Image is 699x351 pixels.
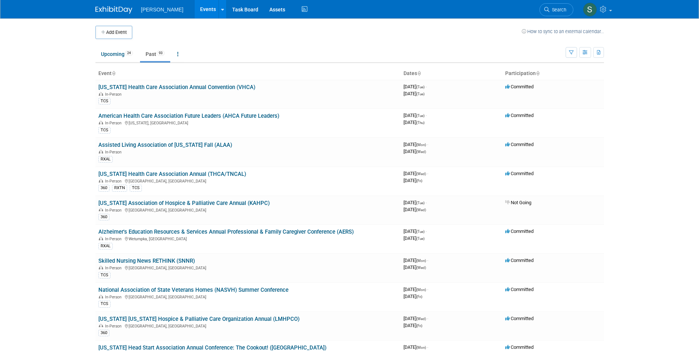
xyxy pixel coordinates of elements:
[98,171,246,177] a: [US_STATE] Health Care Association Annual (THCA/TNCAL)
[140,47,170,61] a: Past93
[427,316,428,321] span: -
[105,237,124,241] span: In-Person
[505,228,534,234] span: Committed
[536,70,539,76] a: Sort by Participation Type
[99,121,103,124] img: In-Person Event
[505,200,531,205] span: Not Going
[427,142,428,147] span: -
[98,258,195,264] a: Skilled Nursing News RETHINK (SNNR)
[416,317,426,321] span: (Wed)
[403,258,428,263] span: [DATE]
[98,301,111,307] div: TCS
[505,84,534,89] span: Committed
[416,266,426,270] span: (Wed)
[98,330,109,336] div: 360
[502,67,604,80] th: Participation
[403,200,427,205] span: [DATE]
[539,3,573,16] a: Search
[427,258,428,263] span: -
[416,324,422,328] span: (Fri)
[427,171,428,176] span: -
[98,120,398,125] div: [US_STATE], [GEOGRAPHIC_DATA]
[141,7,184,13] span: [PERSON_NAME]
[403,142,428,147] span: [DATE]
[403,316,428,321] span: [DATE]
[403,91,424,96] span: [DATE]
[99,237,103,240] img: In-Person Event
[98,265,398,270] div: [GEOGRAPHIC_DATA], [GEOGRAPHIC_DATA]
[403,178,422,183] span: [DATE]
[403,207,426,212] span: [DATE]
[505,287,534,292] span: Committed
[416,172,426,176] span: (Wed)
[403,120,424,125] span: [DATE]
[505,316,534,321] span: Committed
[130,185,142,191] div: TCS
[416,114,424,118] span: (Tue)
[403,171,428,176] span: [DATE]
[505,171,534,176] span: Committed
[98,178,398,184] div: [GEOGRAPHIC_DATA], [GEOGRAPHIC_DATA]
[403,235,424,241] span: [DATE]
[99,150,103,153] img: In-Person Event
[98,228,354,235] a: Alzheimer's Education Resources & Services Annual Professional & Family Caregiver Conference (AERS)
[417,70,421,76] a: Sort by Start Date
[427,344,428,350] span: -
[98,200,270,206] a: [US_STATE] Association of Hospice & Palliative Care Annual (KAHPC)
[416,92,424,96] span: (Tue)
[403,294,422,299] span: [DATE]
[105,179,124,184] span: In-Person
[505,344,534,350] span: Committed
[99,324,103,327] img: In-Person Event
[99,295,103,298] img: In-Person Event
[98,316,300,322] a: [US_STATE] [US_STATE] Hospice & Palliative Care Organization Annual (LMHPCO)
[99,266,103,269] img: In-Person Event
[416,295,422,299] span: (Fri)
[99,208,103,212] img: In-Person Event
[416,85,424,89] span: (Tue)
[105,92,124,97] span: In-Person
[98,185,109,191] div: 360
[426,200,427,205] span: -
[505,113,534,118] span: Committed
[416,288,426,292] span: (Mon)
[95,67,401,80] th: Event
[98,287,289,293] a: National Association of State Veterans Homes (NASVH) Summer Conference
[98,294,398,299] div: [GEOGRAPHIC_DATA], [GEOGRAPHIC_DATA]
[416,201,424,205] span: (Tue)
[125,50,133,56] span: 24
[416,237,424,241] span: (Tue)
[112,70,115,76] a: Sort by Event Name
[403,228,427,234] span: [DATE]
[426,228,427,234] span: -
[505,142,534,147] span: Committed
[416,150,426,154] span: (Wed)
[98,235,398,241] div: Wetumpka, [GEOGRAPHIC_DATA]
[105,324,124,329] span: In-Person
[98,84,255,91] a: [US_STATE] Health Care Association Annual Convention (VHCA)
[416,208,426,212] span: (Wed)
[403,323,422,328] span: [DATE]
[98,214,109,220] div: 360
[98,243,113,249] div: RXAL
[98,207,398,213] div: [GEOGRAPHIC_DATA], [GEOGRAPHIC_DATA]
[583,3,597,17] img: Samia Goodwyn
[427,287,428,292] span: -
[403,84,427,89] span: [DATE]
[403,265,426,270] span: [DATE]
[549,7,566,13] span: Search
[98,113,279,119] a: American Health Care Association Future Leaders (AHCA Future Leaders)
[98,127,111,134] div: TCS
[416,179,422,183] span: (Fri)
[105,266,124,270] span: In-Person
[416,230,424,234] span: (Tue)
[98,142,232,148] a: Assisted Living Association of [US_STATE] Fall (ALAA)
[98,323,398,329] div: [GEOGRAPHIC_DATA], [GEOGRAPHIC_DATA]
[95,26,132,39] button: Add Event
[403,344,428,350] span: [DATE]
[426,113,427,118] span: -
[416,345,426,350] span: (Mon)
[105,208,124,213] span: In-Person
[105,121,124,125] span: In-Person
[112,185,127,191] div: RXTN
